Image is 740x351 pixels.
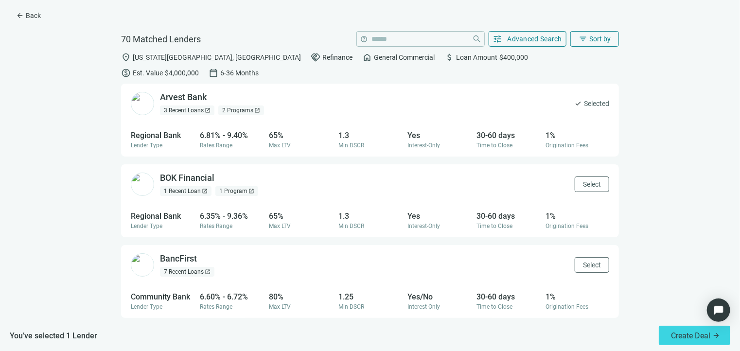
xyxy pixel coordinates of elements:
[712,332,720,339] span: arrow_forward
[121,53,131,62] span: location_on
[10,331,97,340] span: You’ve selected 1 Lender
[407,131,471,140] div: Yes
[338,131,402,140] div: 1.3
[570,31,619,47] button: filter_listSort by
[476,142,512,149] span: Time to Close
[546,211,609,221] div: 1%
[269,131,333,140] div: 65%
[8,8,49,23] button: arrow_backBack
[508,35,563,43] span: Advanced Search
[209,68,218,78] span: calendar_today
[361,35,368,43] span: help
[407,292,471,301] div: Yes/No
[574,100,582,107] span: check
[200,223,232,229] span: Rates Range
[165,69,199,77] span: $4,000,000
[200,303,232,310] span: Rates Range
[476,223,512,229] span: Time to Close
[269,223,291,229] span: Max LTV
[374,53,435,61] span: General Commercial
[205,107,211,113] span: open_in_new
[493,34,503,44] span: tune
[131,142,162,149] span: Lender Type
[407,303,440,310] span: Interest-Only
[269,211,333,221] div: 65%
[311,53,320,62] span: handshake
[476,303,512,310] span: Time to Close
[583,261,601,269] span: Select
[254,107,260,113] span: open_in_new
[160,186,211,196] div: 1 Recent Loan
[444,53,528,62] div: Loan Amount
[546,292,609,301] div: 1%
[338,223,364,229] span: Min DSCR
[338,292,402,301] div: 1.25
[546,131,609,140] div: 1%
[338,142,364,149] span: Min DSCR
[131,131,194,140] div: Regional Bank
[407,142,440,149] span: Interest-Only
[26,12,41,19] span: Back
[121,34,201,44] span: 70 Matched Lenders
[131,253,154,277] img: 6cd8c7cd-0fae-4471-901b-db2840015be9
[131,303,162,310] span: Lender Type
[476,292,540,301] div: 30-60 days
[589,35,611,43] span: Sort by
[131,211,194,221] div: Regional Bank
[584,100,609,107] span: Selected
[248,188,254,194] span: open_in_new
[546,223,589,229] span: Origination Fees
[200,142,232,149] span: Rates Range
[121,68,131,78] span: paid
[131,173,154,196] img: a8e82228-7a76-46e2-af8a-a163ec9f9a8b
[575,176,609,192] button: Select
[131,292,194,301] div: Community Bank
[269,303,291,310] span: Max LTV
[218,105,264,115] div: 2 Programs
[579,35,587,43] span: filter_list
[133,53,301,61] span: [US_STATE][GEOGRAPHIC_DATA], [GEOGRAPHIC_DATA]
[160,267,214,277] div: 7 Recent Loans
[200,131,263,140] div: 6.81% - 9.40%
[407,211,471,221] div: Yes
[121,68,199,78] div: Est. Value
[16,12,24,19] span: arrow_back
[499,53,528,61] span: $400,000
[200,292,263,301] div: 6.60% - 6.72%
[131,92,154,115] img: 3533ad5c-8229-4b31-b6f7-adae5dea4ff3.png
[205,269,211,275] span: open_in_new
[215,186,258,196] div: 1 Program
[546,142,589,149] span: Origination Fees
[202,188,208,194] span: open_in_new
[160,91,207,104] div: Arvest Bank
[160,253,197,265] div: BancFirst
[476,211,540,221] div: 30-60 days
[131,223,162,229] span: Lender Type
[220,69,259,77] span: 6-36 Months
[269,292,333,301] div: 80%
[362,53,372,62] span: home
[200,211,263,221] div: 6.35% - 9.36%
[707,298,730,322] div: Open Intercom Messenger
[160,172,214,184] div: BOK Financial
[322,53,352,61] span: Refinance
[338,303,364,310] span: Min DSCR
[659,326,730,345] button: Create Deal arrow_forward
[671,331,710,340] span: Create Deal
[546,303,589,310] span: Origination Fees
[269,142,291,149] span: Max LTV
[476,131,540,140] div: 30-60 days
[489,31,567,47] button: tuneAdvanced Search
[444,53,454,62] span: attach_money
[575,257,609,273] button: Select
[338,211,402,221] div: 1.3
[583,180,601,188] span: Select
[160,105,214,115] div: 3 Recent Loans
[407,223,440,229] span: Interest-Only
